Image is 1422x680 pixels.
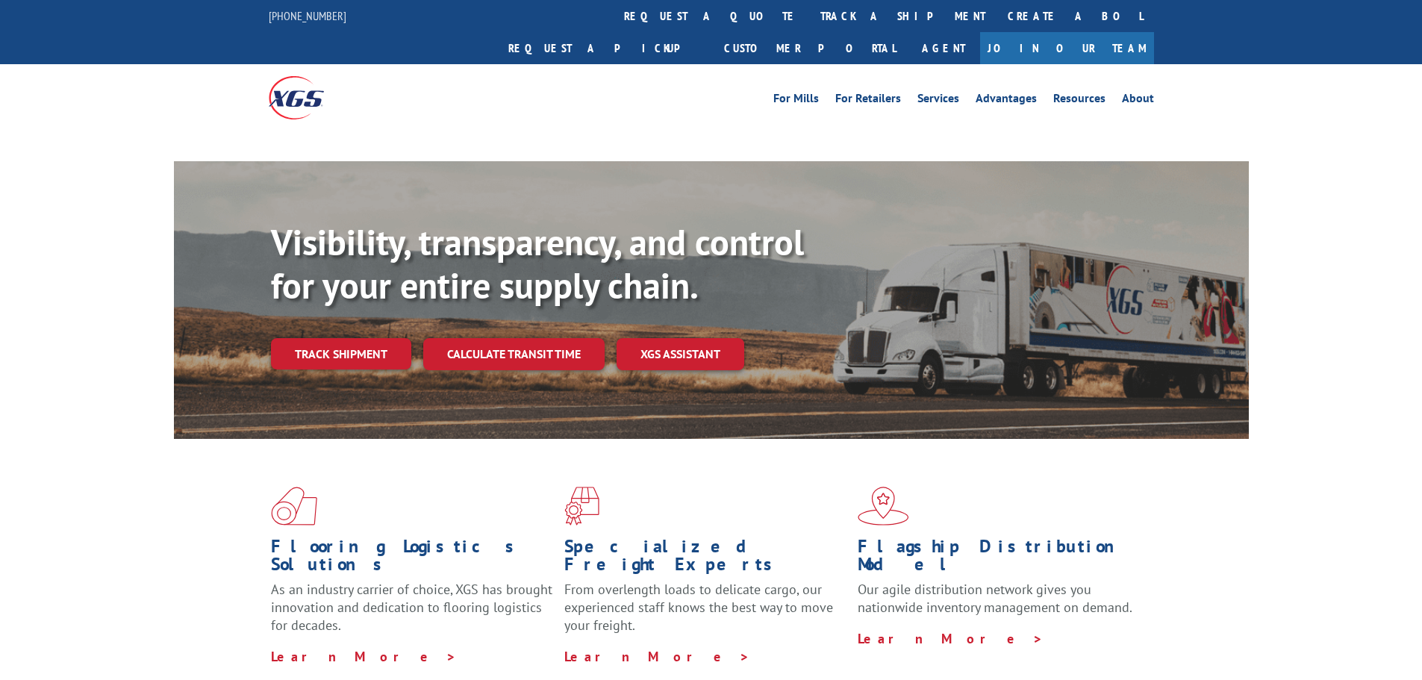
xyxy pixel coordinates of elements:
[271,581,552,634] span: As an industry carrier of choice, XGS has brought innovation and dedication to flooring logistics...
[773,93,819,109] a: For Mills
[980,32,1154,64] a: Join Our Team
[564,487,599,525] img: xgs-icon-focused-on-flooring-red
[917,93,959,109] a: Services
[271,338,411,369] a: Track shipment
[1053,93,1106,109] a: Resources
[271,648,457,665] a: Learn More >
[858,581,1132,616] span: Our agile distribution network gives you nationwide inventory management on demand.
[271,537,553,581] h1: Flooring Logistics Solutions
[1122,93,1154,109] a: About
[858,487,909,525] img: xgs-icon-flagship-distribution-model-red
[423,338,605,370] a: Calculate transit time
[271,487,317,525] img: xgs-icon-total-supply-chain-intelligence-red
[271,219,804,308] b: Visibility, transparency, and control for your entire supply chain.
[907,32,980,64] a: Agent
[564,581,846,647] p: From overlength loads to delicate cargo, our experienced staff knows the best way to move your fr...
[713,32,907,64] a: Customer Portal
[564,537,846,581] h1: Specialized Freight Experts
[858,537,1140,581] h1: Flagship Distribution Model
[269,8,346,23] a: [PHONE_NUMBER]
[835,93,901,109] a: For Retailers
[617,338,744,370] a: XGS ASSISTANT
[858,630,1044,647] a: Learn More >
[497,32,713,64] a: Request a pickup
[564,648,750,665] a: Learn More >
[976,93,1037,109] a: Advantages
